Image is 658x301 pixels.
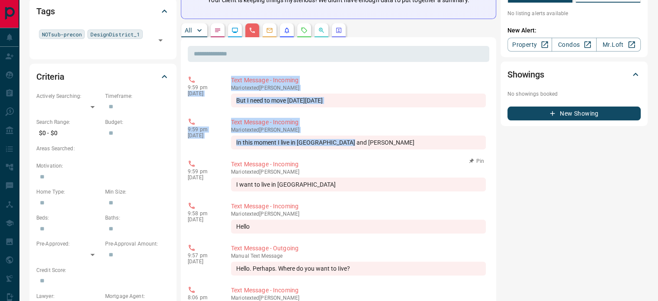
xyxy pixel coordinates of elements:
svg: Listing Alerts [283,27,290,34]
p: Motivation: [36,162,170,170]
p: Pre-Approval Amount: [105,240,170,248]
p: Actively Searching: [36,92,101,100]
p: Pre-Approved: [36,240,101,248]
p: Mario texted [PERSON_NAME] [231,85,486,91]
p: Min Size: [105,188,170,196]
p: Search Range: [36,118,101,126]
svg: Requests [301,27,308,34]
p: Credit Score: [36,266,170,274]
p: 9:58 pm [188,210,218,217]
div: Criteria [36,66,170,87]
p: Home Type: [36,188,101,196]
div: Hello. Perhaps. Where do you want to Iive? [231,262,486,275]
p: [DATE] [188,217,218,223]
svg: Calls [249,27,256,34]
p: Lawyer: [36,292,101,300]
span: NOTsub-precon [42,30,82,39]
p: 8:06 pm [188,295,218,301]
h2: Criteria [36,70,64,84]
button: New Showing [507,107,641,120]
a: Mr.Loft [596,38,641,52]
svg: Notes [214,27,221,34]
p: [DATE] [188,259,218,265]
p: [DATE] [188,91,218,97]
p: [DATE] [188,175,218,181]
button: Pin [464,157,489,165]
span: DesignDistrict_1 [90,30,140,39]
p: No showings booked [507,90,641,98]
svg: Agent Actions [335,27,342,34]
p: Mario texted [PERSON_NAME] [231,169,486,175]
p: Timeframe: [105,92,170,100]
p: Mario texted [PERSON_NAME] [231,127,486,133]
p: Text Message - Outgoing [231,244,486,253]
div: Hello [231,220,486,233]
div: Tags [36,1,170,22]
p: No listing alerts available [507,10,641,17]
h2: Showings [507,68,544,81]
p: All [185,27,192,33]
p: 9:57 pm [188,252,218,259]
p: $0 - $0 [36,126,101,140]
p: 9:59 pm [188,84,218,91]
svg: Emails [266,27,273,34]
p: Budget: [105,118,170,126]
p: Text Message - Incoming [231,202,486,211]
p: Mario texted [PERSON_NAME] [231,295,486,301]
span: manual [231,253,249,259]
p: Text Message [231,253,486,259]
p: Text Message - Incoming [231,76,486,85]
p: Text Message - Incoming [231,118,486,127]
p: Text Message - Incoming [231,160,486,169]
p: Mortgage Agent: [105,292,170,300]
svg: Opportunities [318,27,325,34]
div: Showings [507,64,641,85]
p: Baths: [105,214,170,222]
p: Beds: [36,214,101,222]
div: In this moment I live in [GEOGRAPHIC_DATA] and [PERSON_NAME] [231,136,486,149]
p: Mario texted [PERSON_NAME] [231,211,486,217]
p: Text Message - Incoming [231,286,486,295]
div: But I need to move [DATE][DATE] [231,94,486,107]
a: Condos [552,38,596,52]
p: 9:59 pm [188,168,218,175]
p: [DATE] [188,133,218,139]
a: Property [507,38,552,52]
p: New Alert: [507,26,641,35]
div: I want to live in [GEOGRAPHIC_DATA] [231,178,486,191]
p: Areas Searched: [36,145,170,152]
svg: Lead Browsing Activity [231,27,238,34]
h2: Tags [36,4,55,18]
p: 9:59 pm [188,126,218,133]
button: Open [154,34,167,46]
